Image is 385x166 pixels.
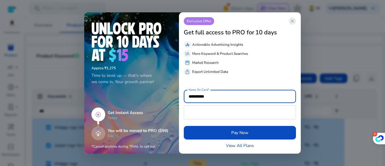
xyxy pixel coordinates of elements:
h6: ₹1,275 [91,66,172,70]
h3: 10 days [255,29,277,36]
h3: Get full access to PRO for [184,29,254,36]
p: Market Research [192,60,219,65]
span: equalizer [185,42,190,47]
p: Time to level up — that's where we come in. Your growth partner! [91,72,172,85]
p: Export Unlimited Data [192,69,228,74]
iframe: Secure card payment input frame [187,106,293,118]
p: More Keyword & Product Searches [192,51,248,56]
span: close [290,19,295,23]
span: Approx. [91,66,104,70]
mat-label: Name On Card [189,88,208,92]
button: Pay Now [184,126,296,139]
a: View All Plans [226,143,254,149]
p: Exclusive Offer [184,17,214,25]
span: storefront [185,60,190,65]
p: Actionable Advertising Insights [192,42,243,47]
span: manage_search [185,51,190,56]
span: ios_share [185,69,190,74]
span: Pay Now [231,130,248,136]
